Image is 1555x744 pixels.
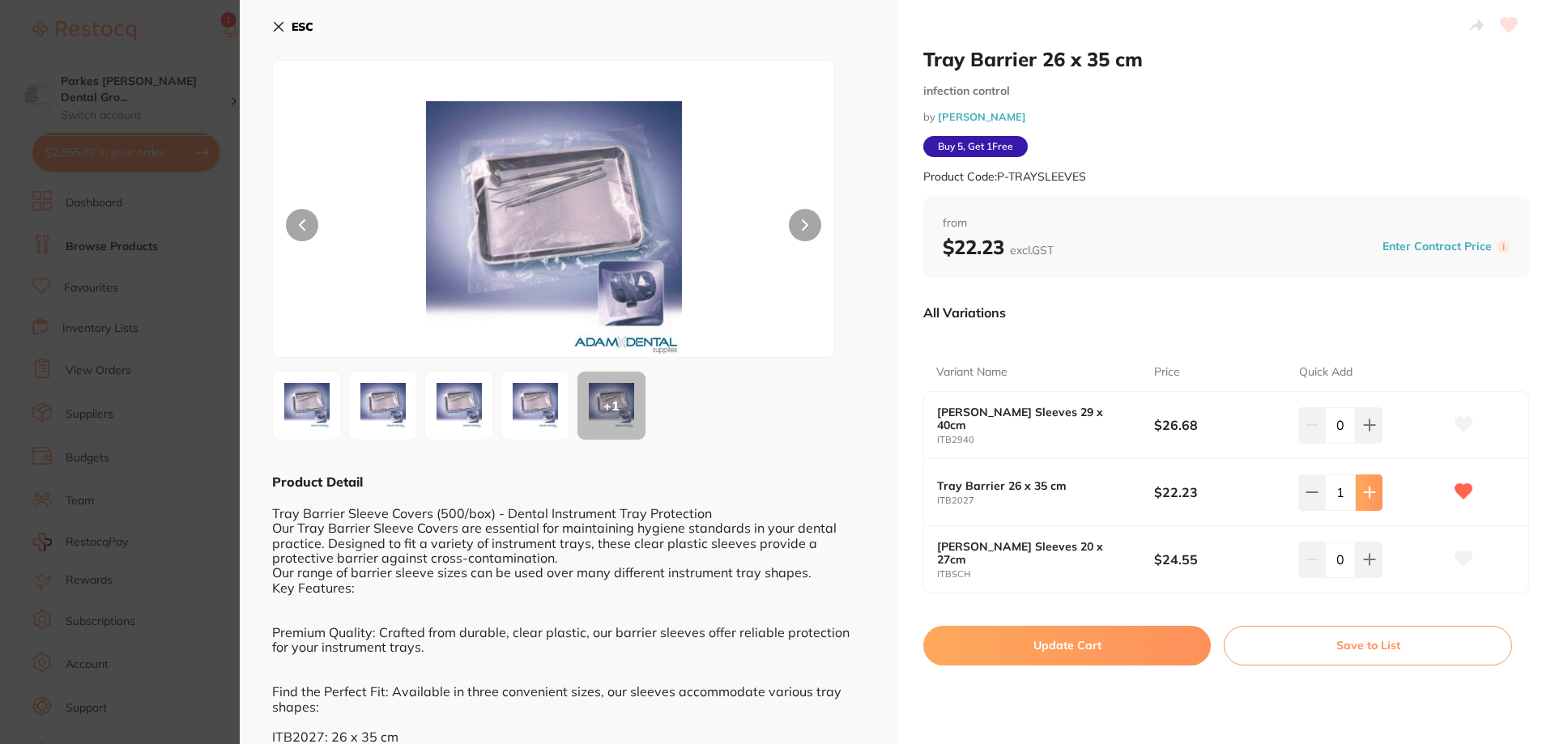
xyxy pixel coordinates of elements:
button: Update Cart [923,626,1211,665]
button: Enter Contract Price [1378,239,1497,254]
small: ITB2940 [937,435,1154,445]
b: [PERSON_NAME] Sleeves 20 x 27cm [937,540,1132,566]
small: ITB2027 [937,495,1154,506]
div: + 1 [577,372,645,440]
button: Save to List [1224,626,1512,665]
small: Product Code: P-TRAYSLEEVES [923,170,1086,184]
img: MjcuanBn [386,101,722,357]
b: $24.55 [1154,551,1284,568]
small: ITBSCH [937,569,1154,580]
p: Price [1154,364,1180,381]
p: All Variations [923,304,1006,321]
img: MjcuanBn [278,376,336,435]
p: Quick Add [1299,364,1353,381]
a: [PERSON_NAME] [938,110,1026,123]
button: +1 [577,371,646,440]
b: $22.23 [943,235,1054,259]
b: Tray Barrier 26 x 35 cm [937,479,1132,492]
img: SC5qcGc [430,376,488,435]
span: excl. GST [1010,243,1054,257]
b: $22.23 [1154,483,1284,501]
button: ESC [272,13,313,40]
img: NDAuanBn [354,376,412,435]
span: from [943,215,1510,232]
small: infection control [923,84,1529,98]
b: $26.68 [1154,416,1284,434]
b: ESC [292,19,313,34]
small: by [923,111,1529,123]
label: i [1497,240,1510,253]
span: Buy 5, Get 1 Free [923,136,1028,157]
p: Variant Name [936,364,1008,381]
b: [PERSON_NAME] Sleeves 29 x 40cm [937,406,1132,432]
b: Product Detail [272,474,363,490]
h2: Tray Barrier 26 x 35 cm [923,47,1529,71]
img: NDAuanBn [506,376,564,435]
